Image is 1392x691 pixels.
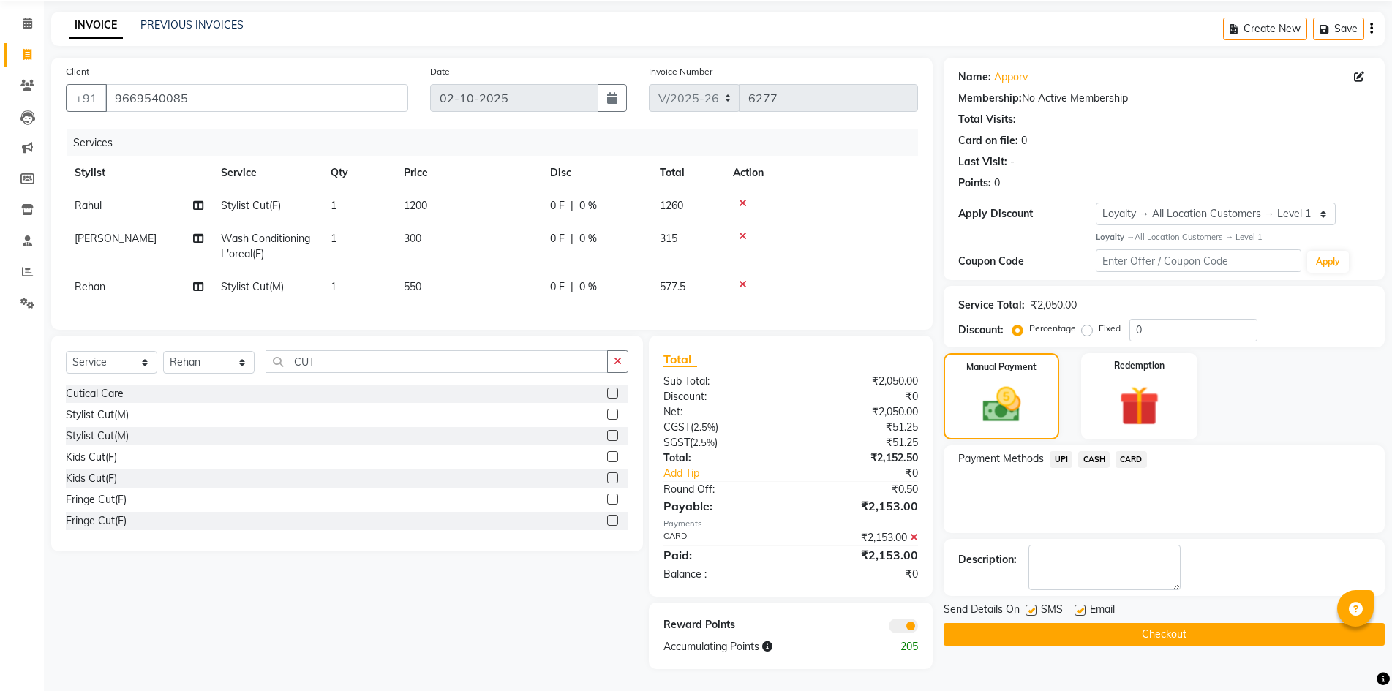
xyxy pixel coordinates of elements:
[652,466,814,481] a: Add Tip
[66,492,127,507] div: Fringe Cut(F)
[331,232,336,245] span: 1
[66,84,107,112] button: +91
[652,389,791,404] div: Discount:
[791,482,929,497] div: ₹0.50
[652,420,791,435] div: ( )
[579,231,597,246] span: 0 %
[958,298,1025,313] div: Service Total:
[958,206,1096,222] div: Apply Discount
[652,497,791,515] div: Payable:
[1090,602,1115,620] span: Email
[331,199,336,212] span: 1
[660,232,677,245] span: 315
[75,232,157,245] span: [PERSON_NAME]
[791,404,929,420] div: ₹2,050.00
[958,133,1018,148] div: Card on file:
[1096,249,1301,272] input: Enter Offer / Coupon Code
[958,112,1016,127] div: Total Visits:
[958,69,991,85] div: Name:
[550,198,565,214] span: 0 F
[1116,451,1147,468] span: CARD
[791,420,929,435] div: ₹51.25
[652,435,791,450] div: ( )
[652,374,791,389] div: Sub Total:
[958,552,1017,567] div: Description:
[944,602,1020,620] span: Send Details On
[813,466,929,481] div: ₹0
[958,451,1044,467] span: Payment Methods
[994,175,1000,191] div: 0
[791,450,929,466] div: ₹2,152.50
[944,623,1385,646] button: Checkout
[221,280,284,293] span: Stylist Cut(M)
[66,450,117,465] div: Kids Cut(F)
[1099,322,1121,335] label: Fixed
[1078,451,1110,468] span: CASH
[66,513,127,529] div: Fringe Cut(F)
[649,65,712,78] label: Invoice Number
[1031,298,1077,313] div: ₹2,050.00
[958,322,1004,338] div: Discount:
[958,91,1022,106] div: Membership:
[860,639,930,654] div: 205
[571,279,573,295] span: |
[693,437,715,448] span: 2.5%
[791,435,929,450] div: ₹51.25
[663,420,691,434] span: CGST
[652,482,791,497] div: Round Off:
[404,199,427,212] span: 1200
[994,69,1028,85] a: Apporv
[430,65,450,78] label: Date
[221,199,281,212] span: Stylist Cut(F)
[693,421,715,433] span: 2.5%
[791,374,929,389] div: ₹2,050.00
[724,156,918,189] th: Action
[67,129,929,156] div: Services
[69,12,123,39] a: INVOICE
[105,84,408,112] input: Search by Name/Mobile/Email/Code
[660,280,685,293] span: 577.5
[140,18,244,31] a: PREVIOUS INVOICES
[958,154,1007,170] div: Last Visit:
[66,386,124,401] div: Cutical Care
[791,546,929,564] div: ₹2,153.00
[652,567,791,582] div: Balance :
[791,530,929,545] div: ₹2,153.00
[1021,133,1027,148] div: 0
[579,198,597,214] span: 0 %
[1041,602,1063,620] span: SMS
[75,199,102,212] span: Rahul
[571,198,573,214] span: |
[541,156,651,189] th: Disc
[1010,154,1015,170] div: -
[971,382,1034,427] img: _cash.svg
[958,175,991,191] div: Points:
[66,471,117,486] div: Kids Cut(F)
[1313,18,1364,40] button: Save
[212,156,322,189] th: Service
[395,156,541,189] th: Price
[1307,251,1349,273] button: Apply
[791,497,929,515] div: ₹2,153.00
[571,231,573,246] span: |
[958,254,1096,269] div: Coupon Code
[404,280,421,293] span: 550
[652,450,791,466] div: Total:
[791,567,929,582] div: ₹0
[1050,451,1072,468] span: UPI
[791,389,929,404] div: ₹0
[652,404,791,420] div: Net:
[651,156,724,189] th: Total
[966,360,1037,374] label: Manual Payment
[660,199,683,212] span: 1260
[66,65,89,78] label: Client
[652,617,791,633] div: Reward Points
[663,436,690,449] span: SGST
[66,428,129,444] div: Stylist Cut(M)
[404,232,421,245] span: 300
[652,639,860,654] div: Accumulating Points
[221,232,310,260] span: Wash Conditioning L'oreal(F)
[66,407,129,423] div: Stylist Cut(M)
[331,280,336,293] span: 1
[75,280,105,293] span: Rehan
